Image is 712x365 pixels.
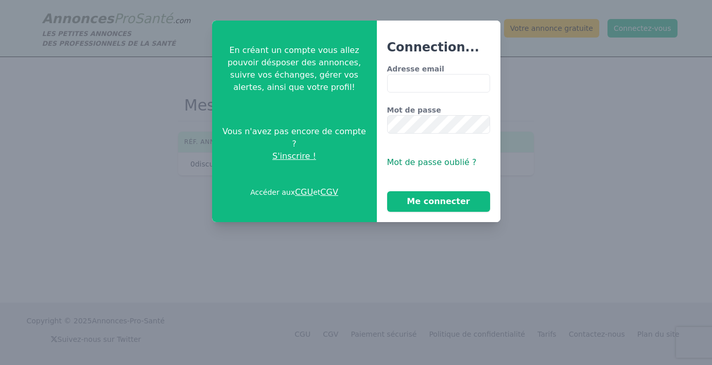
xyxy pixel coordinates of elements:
label: Mot de passe [387,105,490,115]
a: CGV [320,187,338,197]
span: S'inscrire ! [272,150,316,162]
p: En créant un compte vous allez pouvoir désposer des annonces, suivre vos échanges, gérer vos aler... [220,44,369,94]
span: Vous n'avez pas encore de compte ? [220,125,369,150]
button: Me connecter [387,191,490,212]
h3: Connection... [387,39,490,56]
a: CGU [295,187,313,197]
p: Accéder aux et [250,186,338,198]
label: Adresse email [387,64,490,74]
span: Mot de passe oublié ? [387,157,477,167]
